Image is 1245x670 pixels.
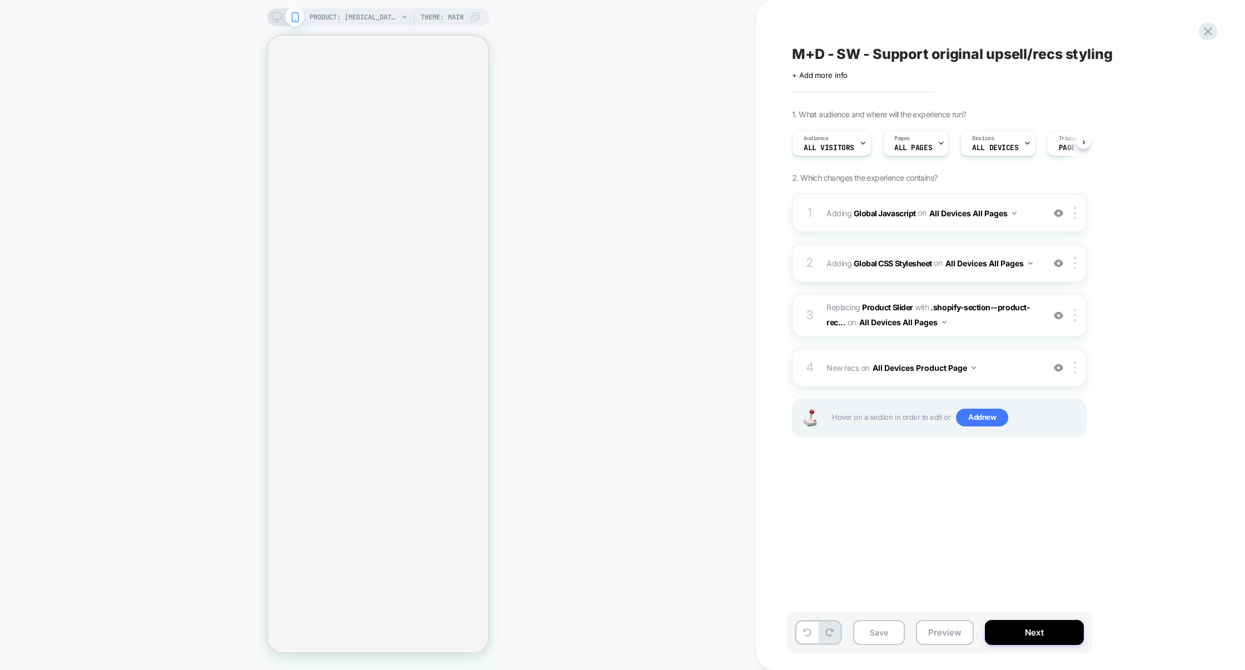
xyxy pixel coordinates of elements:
button: Next [985,620,1084,645]
span: on [934,256,942,270]
img: close [1074,309,1076,321]
button: Preview [916,620,974,645]
img: crossed eye [1054,311,1063,320]
b: Product Slider [862,302,913,312]
div: 1 [804,202,815,224]
div: 2 [804,252,815,274]
img: down arrow [1028,262,1033,265]
span: PRODUCT: [MEDICAL_DATA] WerkBib [mens workwear bib overall] [310,8,399,26]
span: ALL DEVICES [972,144,1018,152]
span: Pages [894,135,910,142]
img: Joystick [799,409,821,426]
span: Page Load [1059,144,1097,152]
span: Adding [826,205,1038,221]
img: close [1074,257,1076,269]
span: Trigger [1059,135,1080,142]
span: All Visitors [804,144,854,152]
span: WITH [915,302,929,312]
img: down arrow [942,321,947,324]
span: Audience [804,135,829,142]
button: All Devices Product Page [873,360,976,376]
b: Global CSS Stylesheet [854,258,932,267]
span: Hover on a section in order to edit or [832,409,1080,426]
button: All Devices All Pages [945,255,1033,271]
img: close [1074,361,1076,374]
span: Theme: MAIN [421,8,464,26]
span: on [861,361,869,375]
span: + Add more info [792,71,848,80]
b: Global Javascript [854,208,916,217]
span: M+D - SW - Support original upsell/recs styling [792,46,1113,62]
div: 4 [804,356,815,379]
span: 1. What audience and where will the experience run? [792,110,966,119]
img: close [1074,207,1076,219]
span: 2. Which changes the experience contains? [792,173,937,182]
button: Save [853,620,905,645]
span: Add new [956,409,1008,426]
span: New recs [826,363,859,373]
button: All Devices All Pages [929,205,1017,221]
div: 3 [804,304,815,326]
span: on [848,315,856,329]
span: Replacing [826,302,913,312]
span: on [918,206,926,220]
img: down arrow [972,366,976,369]
img: crossed eye [1054,259,1063,268]
button: All Devices All Pages [859,314,947,330]
img: down arrow [1012,212,1017,215]
img: crossed eye [1054,363,1063,373]
span: Adding [826,255,1038,271]
span: ALL PAGES [894,144,932,152]
img: crossed eye [1054,209,1063,218]
span: Devices [972,135,994,142]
